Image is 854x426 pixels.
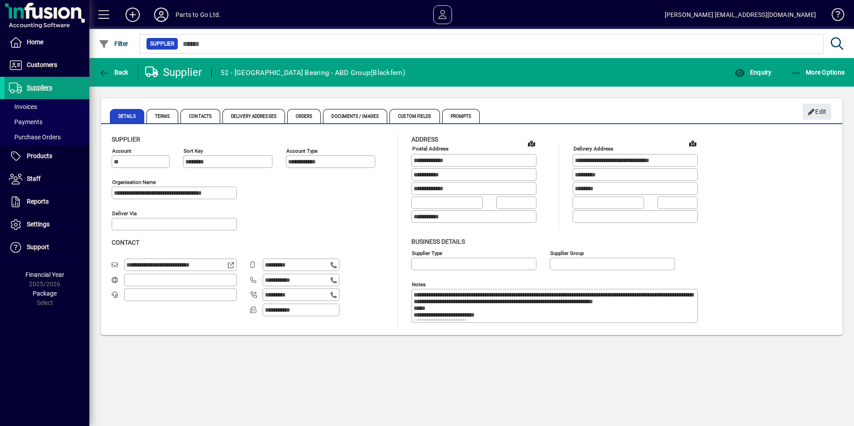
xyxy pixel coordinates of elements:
span: Package [33,290,57,297]
span: Contact [112,239,139,246]
a: Support [4,236,89,259]
span: Filter [99,40,129,47]
a: Products [4,145,89,167]
span: Purchase Orders [9,134,61,141]
span: Orders [287,109,321,123]
div: Parts to Go Ltd. [176,8,221,22]
mat-label: Notes [412,281,426,287]
span: Financial Year [25,271,64,278]
button: Add [118,7,147,23]
span: Suppliers [27,84,52,91]
span: Custom Fields [389,109,440,123]
a: Customers [4,54,89,76]
span: Details [110,109,144,123]
span: Supplier [112,136,140,143]
button: More Options [788,64,847,80]
mat-label: Account [112,148,131,154]
button: Edit [803,104,831,120]
a: Reports [4,191,89,213]
button: Filter [96,36,131,52]
span: Invoices [9,103,37,110]
span: Supplier [150,39,174,48]
a: Staff [4,168,89,190]
a: Knowledge Base [825,2,843,31]
a: Payments [4,114,89,129]
button: Profile [147,7,176,23]
a: Home [4,31,89,54]
span: Delivery Addresses [222,109,285,123]
button: Back [96,64,131,80]
div: Supplier [145,65,202,79]
span: Home [27,38,43,46]
mat-label: Deliver via [112,210,137,217]
span: Business details [411,238,465,245]
span: More Options [791,69,845,76]
mat-label: Supplier group [550,250,584,256]
span: Address [411,136,438,143]
span: Payments [9,118,42,125]
span: Customers [27,61,57,68]
span: Reports [27,198,49,205]
span: Support [27,243,49,251]
span: Products [27,152,52,159]
span: Edit [808,104,827,119]
span: Documents / Images [323,109,387,123]
a: View on map [686,136,700,150]
a: Invoices [4,99,89,114]
div: [PERSON_NAME] [EMAIL_ADDRESS][DOMAIN_NAME] [665,8,816,22]
span: Prompts [442,109,480,123]
span: Back [99,69,129,76]
mat-label: Supplier type [412,250,442,256]
button: Enquiry [732,64,774,80]
a: View on map [524,136,539,150]
app-page-header-button: Back [89,64,138,80]
mat-label: Organisation name [112,179,156,185]
mat-label: Account Type [286,148,318,154]
span: Enquiry [734,69,771,76]
span: Staff [27,175,41,182]
span: Contacts [180,109,220,123]
div: 52 - [GEOGRAPHIC_DATA] Bearing - ABD Group(Blackfern) [221,66,405,80]
span: Terms [147,109,179,123]
span: Settings [27,221,50,228]
a: Purchase Orders [4,129,89,145]
a: Settings [4,213,89,236]
mat-label: Sort key [184,148,203,154]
